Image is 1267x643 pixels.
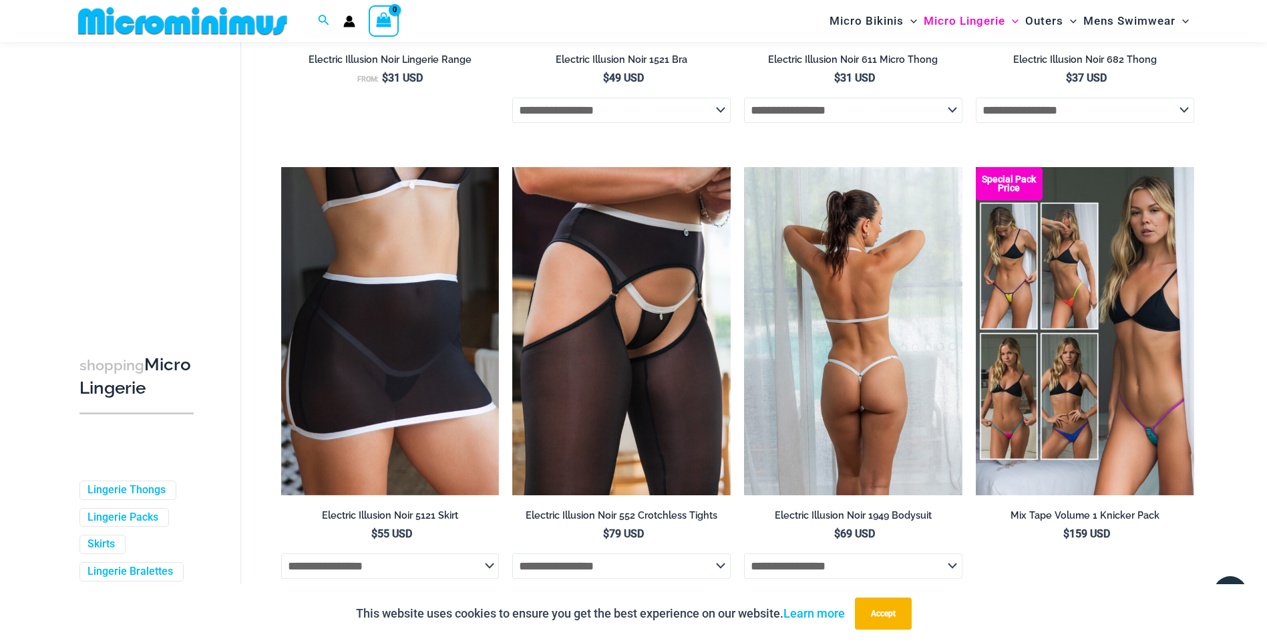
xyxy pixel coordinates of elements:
[87,538,115,552] a: Skirts
[1083,4,1175,38] span: Mens Swimwear
[976,175,1043,192] b: Special Pack Price
[281,167,500,495] a: Electric Illusion Noir Skirt 02Electric Illusion Noir 1521 Bra 611 Micro 5121 Skirt 01Electric Il...
[924,4,1005,38] span: Micro Lingerie
[73,6,293,36] img: MM SHOP LOGO FLAT
[1175,4,1189,38] span: Menu Toggle
[371,527,412,540] bdi: 55 USD
[826,4,920,38] a: Micro BikinisMenu ToggleMenu Toggle
[1063,4,1077,38] span: Menu Toggle
[79,354,194,400] h3: Micro Lingerie
[281,167,500,495] img: Electric Illusion Noir Skirt 02
[356,604,845,624] p: This website uses cookies to ensure you get the best experience on our website.
[281,53,500,66] h2: Electric Illusion Noir Lingerie Range
[512,167,731,495] img: Electric Illusion Noir 1521 Bra 611 Micro 552 Tights 06
[603,72,609,84] span: $
[834,72,875,84] bdi: 31 USD
[834,527,875,540] bdi: 69 USD
[79,45,200,312] iframe: TrustedSite Certified
[1080,4,1192,38] a: Mens SwimwearMenu ToggleMenu Toggle
[744,509,962,527] a: Electric Illusion Noir 1949 Bodysuit
[1066,72,1107,84] bdi: 37 USD
[281,509,500,527] a: Electric Illusion Noir 5121 Skirt
[87,483,166,497] a: Lingerie Thongs
[281,509,500,522] h2: Electric Illusion Noir 5121 Skirt
[744,509,962,522] h2: Electric Illusion Noir 1949 Bodysuit
[603,527,644,540] bdi: 79 USD
[87,511,158,525] a: Lingerie Packs
[281,53,500,71] a: Electric Illusion Noir Lingerie Range
[512,53,731,66] h2: Electric Illusion Noir 1521 Bra
[79,357,144,374] span: shopping
[744,167,962,495] img: Electric Illusion Noir 1949 Bodysuit 04
[1025,4,1063,38] span: Outers
[976,167,1194,495] a: Pack F Pack BPack B
[976,167,1194,495] img: Pack F
[512,167,731,495] a: Electric Illusion Noir 1521 Bra 611 Micro 552 Tights 06Electric Illusion Noir 1521 Bra 611 Micro ...
[1005,4,1019,38] span: Menu Toggle
[783,606,845,620] a: Learn more
[744,167,962,495] a: Electric Illusion Noir 1949 Bodysuit 03Electric Illusion Noir 1949 Bodysuit 04Electric Illusion N...
[824,2,1195,40] nav: Site Navigation
[318,13,330,29] a: Search icon link
[834,72,840,84] span: $
[371,527,377,540] span: $
[512,53,731,71] a: Electric Illusion Noir 1521 Bra
[603,72,644,84] bdi: 49 USD
[855,598,912,630] button: Accept
[382,72,388,84] span: $
[1022,4,1080,38] a: OutersMenu ToggleMenu Toggle
[976,509,1194,527] a: Mix Tape Volume 1 Knicker Pack
[744,53,962,66] h2: Electric Illusion Noir 611 Micro Thong
[976,509,1194,522] h2: Mix Tape Volume 1 Knicker Pack
[744,53,962,71] a: Electric Illusion Noir 611 Micro Thong
[603,527,609,540] span: $
[87,565,173,580] a: Lingerie Bralettes
[512,509,731,522] h2: Electric Illusion Noir 552 Crotchless Tights
[920,4,1022,38] a: Micro LingerieMenu ToggleMenu Toggle
[976,53,1194,66] h2: Electric Illusion Noir 682 Thong
[369,5,399,36] a: View Shopping Cart, empty
[830,4,904,38] span: Micro Bikinis
[1063,527,1069,540] span: $
[904,4,917,38] span: Menu Toggle
[976,53,1194,71] a: Electric Illusion Noir 682 Thong
[357,75,379,84] span: From:
[834,527,840,540] span: $
[1063,527,1110,540] bdi: 159 USD
[1066,72,1072,84] span: $
[512,509,731,527] a: Electric Illusion Noir 552 Crotchless Tights
[343,15,355,27] a: Account icon link
[382,72,423,84] bdi: 31 USD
